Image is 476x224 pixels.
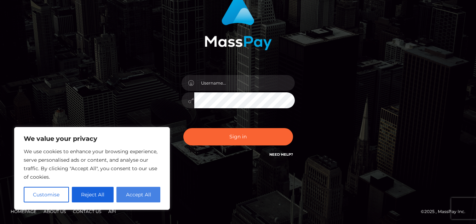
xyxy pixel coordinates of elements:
[41,206,69,217] a: About Us
[421,208,471,216] div: © 2025 , MassPay Inc.
[14,127,170,210] div: We value your privacy
[70,206,104,217] a: Contact Us
[24,147,160,181] p: We use cookies to enhance your browsing experience, serve personalised ads or content, and analys...
[194,75,295,91] input: Username...
[269,152,293,157] a: Need Help?
[24,187,69,202] button: Customise
[8,206,39,217] a: Homepage
[24,134,160,143] p: We value your privacy
[72,187,114,202] button: Reject All
[105,206,119,217] a: API
[183,128,293,145] button: Sign in
[116,187,160,202] button: Accept All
